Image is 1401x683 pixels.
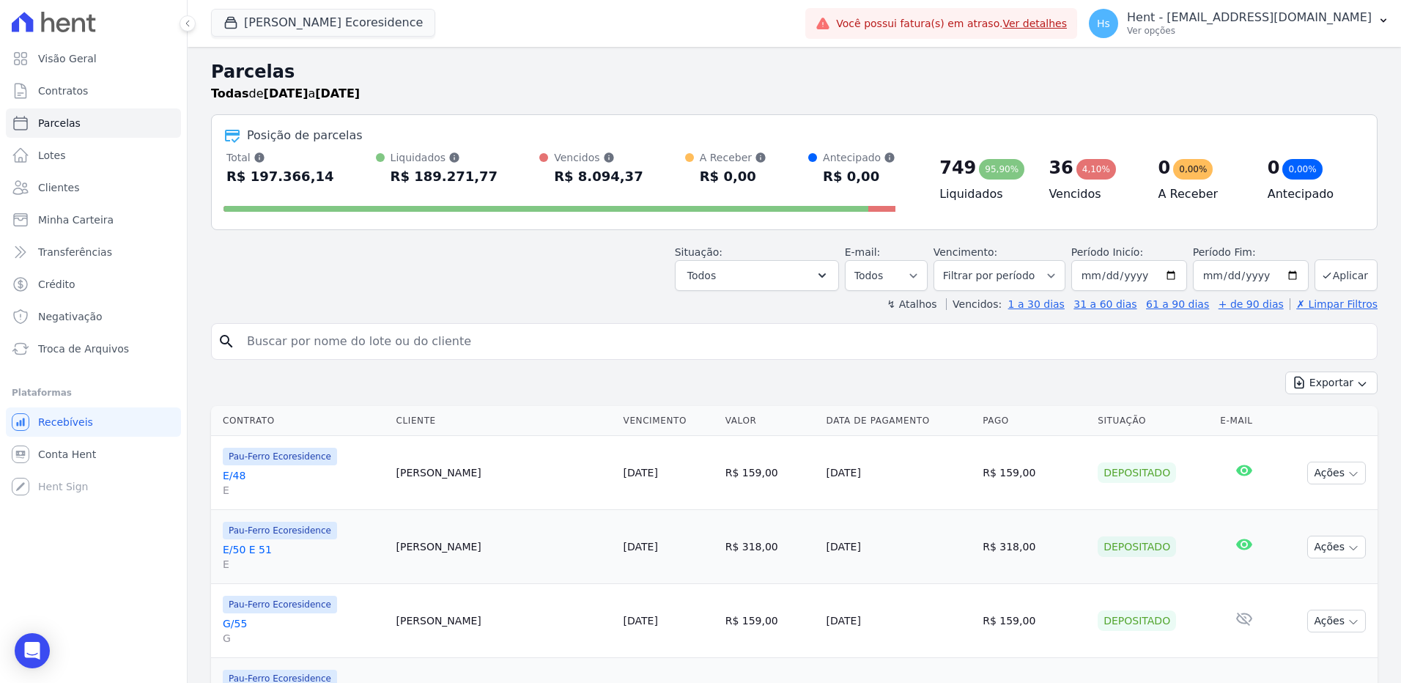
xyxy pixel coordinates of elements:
span: Troca de Arquivos [38,341,129,356]
div: R$ 0,00 [823,165,895,188]
span: Todos [687,267,716,284]
button: Hs Hent - [EMAIL_ADDRESS][DOMAIN_NAME] Ver opções [1077,3,1401,44]
span: Visão Geral [38,51,97,66]
div: Antecipado [823,150,895,165]
div: Depositado [1098,462,1176,483]
div: R$ 189.271,77 [391,165,498,188]
div: Open Intercom Messenger [15,633,50,668]
span: Parcelas [38,116,81,130]
a: G/55G [223,616,385,646]
span: Transferências [38,245,112,259]
td: R$ 318,00 [977,510,1092,584]
a: Contratos [6,76,181,106]
a: Parcelas [6,108,181,138]
td: R$ 159,00 [977,436,1092,510]
th: Cliente [391,406,618,436]
label: Situação: [675,246,722,258]
a: 31 a 60 dias [1073,298,1136,310]
div: 0 [1158,156,1171,180]
span: Conta Hent [38,447,96,462]
span: Lotes [38,148,66,163]
a: Crédito [6,270,181,299]
label: Vencidos: [946,298,1002,310]
a: Negativação [6,302,181,331]
strong: [DATE] [315,86,360,100]
button: Ações [1307,462,1366,484]
a: [DATE] [624,541,658,553]
div: 4,10% [1076,159,1116,180]
p: Ver opções [1127,25,1372,37]
a: Conta Hent [6,440,181,469]
h4: Antecipado [1268,185,1353,203]
a: Troca de Arquivos [6,334,181,363]
span: Negativação [38,309,103,324]
div: A Receber [700,150,766,165]
td: [PERSON_NAME] [391,510,618,584]
button: Ações [1307,536,1366,558]
button: Aplicar [1315,259,1378,291]
a: [DATE] [624,467,658,479]
a: Transferências [6,237,181,267]
span: Pau-Ferro Ecoresidence [223,448,337,465]
h4: Vencidos [1049,185,1134,203]
span: Contratos [38,84,88,98]
span: Pau-Ferro Ecoresidence [223,596,337,613]
span: Pau-Ferro Ecoresidence [223,522,337,539]
label: ↯ Atalhos [887,298,936,310]
strong: Todas [211,86,249,100]
button: [PERSON_NAME] Ecoresidence [211,9,435,37]
span: Crédito [38,277,75,292]
a: [DATE] [624,615,658,627]
div: Depositado [1098,610,1176,631]
p: Hent - [EMAIL_ADDRESS][DOMAIN_NAME] [1127,10,1372,25]
button: Todos [675,260,839,291]
a: E/50 E 51E [223,542,385,572]
a: Visão Geral [6,44,181,73]
td: [DATE] [821,436,977,510]
button: Ações [1307,610,1366,632]
span: E [223,557,385,572]
h2: Parcelas [211,59,1378,85]
a: Ver detalhes [1002,18,1067,29]
div: 95,90% [979,159,1024,180]
h4: A Receber [1158,185,1244,203]
a: 61 a 90 dias [1146,298,1209,310]
td: R$ 159,00 [720,584,821,658]
th: Vencimento [618,406,720,436]
td: R$ 318,00 [720,510,821,584]
div: Liquidados [391,150,498,165]
th: Situação [1092,406,1214,436]
label: Período Inicío: [1071,246,1143,258]
div: R$ 197.366,14 [226,165,334,188]
span: E [223,483,385,498]
td: [PERSON_NAME] [391,436,618,510]
a: Clientes [6,173,181,202]
div: R$ 0,00 [700,165,766,188]
a: 1 a 30 dias [1008,298,1065,310]
p: de a [211,85,360,103]
td: [DATE] [821,584,977,658]
td: R$ 159,00 [977,584,1092,658]
label: E-mail: [845,246,881,258]
div: R$ 8.094,37 [554,165,643,188]
th: Valor [720,406,821,436]
i: search [218,333,235,350]
a: Minha Carteira [6,205,181,235]
a: Lotes [6,141,181,170]
th: Contrato [211,406,391,436]
span: Clientes [38,180,79,195]
td: R$ 159,00 [720,436,821,510]
div: 36 [1049,156,1073,180]
button: Exportar [1285,372,1378,394]
div: Total [226,150,334,165]
div: Depositado [1098,536,1176,557]
td: [DATE] [821,510,977,584]
a: ✗ Limpar Filtros [1290,298,1378,310]
input: Buscar por nome do lote ou do cliente [238,327,1371,356]
td: [PERSON_NAME] [391,584,618,658]
label: Vencimento: [934,246,997,258]
span: Hs [1097,18,1110,29]
strong: [DATE] [264,86,308,100]
a: E/48E [223,468,385,498]
th: Pago [977,406,1092,436]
